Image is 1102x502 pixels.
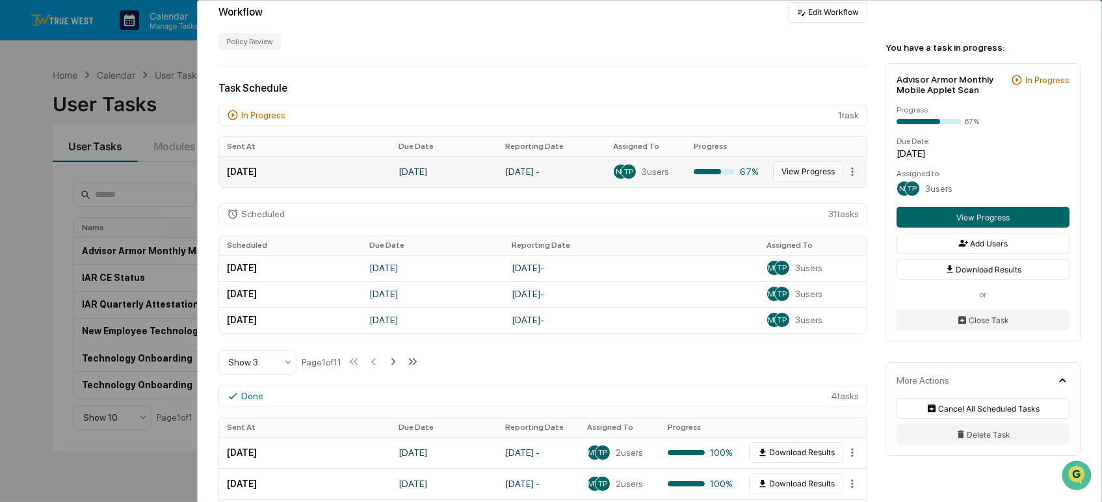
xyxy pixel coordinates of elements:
[241,110,285,120] div: In Progress
[219,255,361,281] td: [DATE]
[795,315,822,325] span: 3 users
[768,315,781,324] span: MW
[219,281,361,307] td: [DATE]
[8,250,87,274] a: 🔎Data Lookup
[616,447,643,458] span: 2 users
[92,287,157,297] a: Powered byPylon
[598,448,607,457] span: TP
[13,232,23,243] div: 🖐️
[26,231,84,244] span: Preclearance
[749,473,843,494] button: Download Results
[899,184,910,193] span: NS
[219,437,391,468] td: [DATE]
[1060,459,1095,494] iframe: Open customer support
[795,289,822,299] span: 3 users
[897,290,1069,299] div: or
[391,137,497,156] th: Due Date
[202,142,237,157] button: See all
[668,447,733,458] div: 100%
[886,42,1081,53] div: You have a task in progress:
[8,226,89,249] a: 🖐️Preclearance
[897,74,1006,95] div: Advisor Armor Monthly Mobile Applet Scan
[218,6,263,18] div: Workflow
[13,99,36,123] img: 1746055101610-c473b297-6a78-478c-a979-82029cc54cd1
[361,307,504,333] td: [DATE]
[115,177,142,187] span: [DATE]
[219,235,361,255] th: Scheduled
[642,166,669,177] span: 3 users
[241,209,285,219] div: Scheduled
[497,137,605,156] th: Reporting Date
[897,105,1069,114] div: Progress
[588,448,602,457] span: MW
[26,178,36,188] img: 1746055101610-c473b297-6a78-478c-a979-82029cc54cd1
[788,2,867,23] button: Edit Workflow
[391,156,497,187] td: [DATE]
[897,259,1069,280] button: Download Results
[768,289,781,298] span: MW
[588,479,602,488] span: MW
[219,307,361,333] td: [DATE]
[497,437,579,468] td: [DATE] -
[391,468,497,499] td: [DATE]
[361,255,504,281] td: [DATE]
[219,468,391,499] td: [DATE]
[660,417,741,437] th: Progress
[579,417,660,437] th: Assigned To
[40,177,105,187] span: [PERSON_NAME]
[897,375,949,386] div: More Actions
[361,281,504,307] td: [DATE]
[897,233,1069,254] button: Add Users
[908,184,917,193] span: TP
[497,156,605,187] td: [DATE] -
[897,207,1069,228] button: View Progress
[964,117,979,126] div: 67%
[1025,75,1069,85] div: In Progress
[302,357,341,367] div: Page 1 of 11
[497,468,579,499] td: [DATE] -
[795,263,822,273] span: 3 users
[129,287,157,297] span: Pylon
[13,165,34,185] img: Cameron Burns
[108,177,112,187] span: •
[749,442,843,463] button: Download Results
[504,281,759,307] td: [DATE] -
[107,231,161,244] span: Attestations
[218,105,867,125] div: 1 task
[218,204,867,224] div: 31 task s
[598,479,607,488] span: TP
[897,310,1069,330] button: Close Task
[89,226,166,249] a: 🗄️Attestations
[218,386,867,406] div: 4 task s
[94,232,105,243] div: 🗄️
[897,398,1069,419] button: Cancel All Scheduled Tasks
[624,167,633,176] span: TP
[218,82,867,94] div: Task Schedule
[897,137,1069,146] div: Due Date:
[668,479,733,489] div: 100%
[219,417,391,437] th: Sent At
[686,137,767,156] th: Progress
[897,148,1069,159] div: [DATE]
[504,307,759,333] td: [DATE] -
[13,144,87,155] div: Past conversations
[694,166,759,177] div: 67%
[13,27,237,48] p: How can we help?
[219,137,391,156] th: Sent At
[221,103,237,119] button: Start new chat
[897,424,1069,445] button: Delete Task
[616,167,626,176] span: NS
[759,235,867,255] th: Assigned To
[391,437,497,468] td: [DATE]
[44,112,164,123] div: We're available if you need us!
[925,183,952,194] span: 3 users
[605,137,686,156] th: Assigned To
[773,161,843,182] button: View Progress
[778,315,787,324] span: TP
[897,169,1069,178] div: Assigned to:
[361,235,504,255] th: Due Date
[768,263,781,272] span: MW
[13,257,23,267] div: 🔎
